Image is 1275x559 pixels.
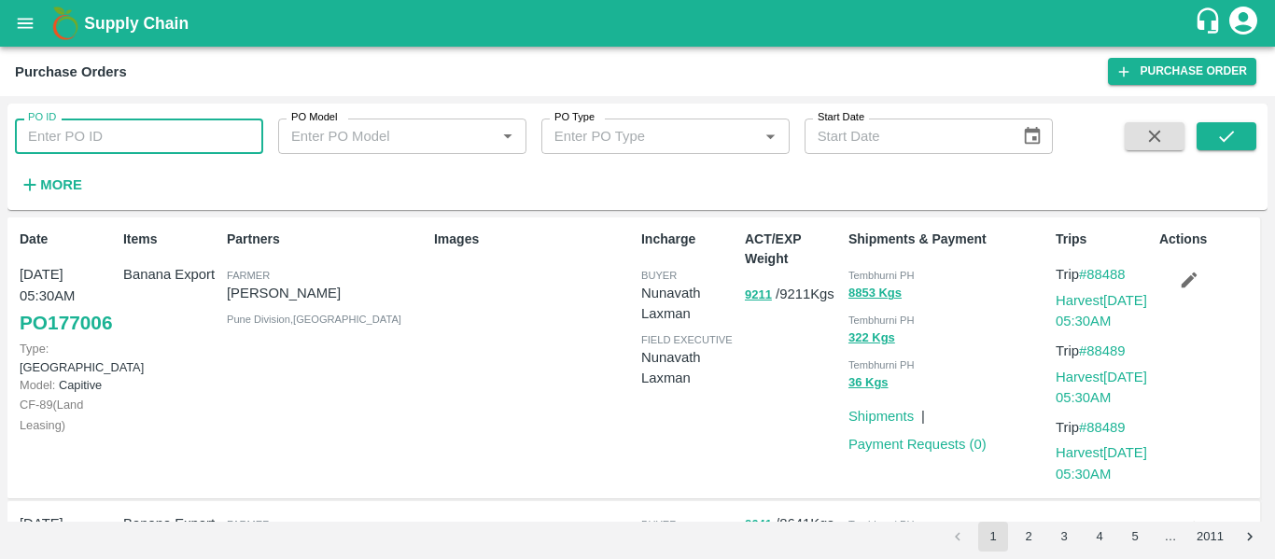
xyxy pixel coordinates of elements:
[123,230,219,249] p: Items
[848,270,915,281] span: Tembhurni PH
[641,347,737,389] p: Nunavath Laxman
[641,519,677,530] span: buyer
[745,285,772,306] button: 9211
[848,437,987,452] a: Payment Requests (0)
[1056,341,1152,361] p: Trip
[1108,58,1256,85] a: Purchase Order
[641,230,737,249] p: Incharge
[745,284,841,305] p: / 9211 Kgs
[227,230,427,249] p: Partners
[4,2,47,45] button: open drawer
[15,119,263,154] input: Enter PO ID
[84,14,189,33] b: Supply Chain
[1056,264,1152,285] p: Trip
[1015,119,1050,154] button: Choose date
[758,124,782,148] button: Open
[1085,522,1114,552] button: Go to page 4
[1056,293,1147,328] a: Harvest[DATE] 05:30AM
[1056,370,1147,405] a: Harvest[DATE] 05:30AM
[1079,420,1126,435] a: #88489
[978,522,1008,552] button: page 1
[848,230,1048,249] p: Shipments & Payment
[848,519,915,530] span: Tembhurni PH
[745,513,841,535] p: / 8641 Kgs
[20,264,116,306] p: [DATE] 05:30AM
[20,306,112,340] a: PO177006
[1049,522,1079,552] button: Go to page 3
[641,270,677,281] span: buyer
[496,124,520,148] button: Open
[15,169,87,201] button: More
[20,230,116,249] p: Date
[227,270,270,281] span: Farmer
[745,230,841,269] p: ACT/EXP Weight
[914,398,925,426] div: |
[1056,417,1152,438] p: Trip
[1056,230,1152,249] p: Trips
[940,522,1268,552] nav: pagination navigation
[1079,267,1126,282] a: #88488
[547,124,753,148] input: Enter PO Type
[47,5,84,42] img: logo
[1194,7,1226,40] div: customer-support
[848,328,895,349] button: 322 Kgs
[123,264,219,285] p: Banana Export
[554,110,595,125] label: PO Type
[1226,4,1260,43] div: account of current user
[641,334,733,345] span: field executive
[818,110,864,125] label: Start Date
[848,409,914,424] a: Shipments
[284,124,490,148] input: Enter PO Model
[291,110,338,125] label: PO Model
[805,119,1008,154] input: Start Date
[641,283,737,325] p: Nunavath Laxman
[1056,445,1147,481] a: Harvest[DATE] 05:30AM
[20,398,83,432] a: CF-89(Land Leasing)
[1156,528,1185,546] div: …
[1014,522,1044,552] button: Go to page 2
[20,378,55,392] span: Model:
[745,514,772,536] button: 8641
[848,372,889,394] button: 36 Kgs
[1120,522,1150,552] button: Go to page 5
[20,376,116,394] p: Capitive
[123,513,219,534] p: Banana Export
[848,359,915,370] span: Tembhurni PH
[40,177,82,192] strong: More
[848,283,902,304] button: 8853 Kgs
[1235,522,1265,552] button: Go to next page
[227,283,427,303] p: [PERSON_NAME]
[20,398,83,432] span: CF- 89 ( Land Leasing )
[1079,343,1126,358] a: #88489
[20,340,116,375] p: [GEOGRAPHIC_DATA]
[20,513,116,555] p: [DATE] 05:30AM
[20,342,49,356] span: Type:
[434,230,634,249] p: Images
[227,314,401,325] span: Pune Division , [GEOGRAPHIC_DATA]
[227,519,270,530] span: Farmer
[15,60,127,84] div: Purchase Orders
[1159,230,1255,249] p: Actions
[84,10,1194,36] a: Supply Chain
[1191,522,1229,552] button: Go to page 2011
[848,314,915,326] span: Tembhurni PH
[28,110,56,125] label: PO ID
